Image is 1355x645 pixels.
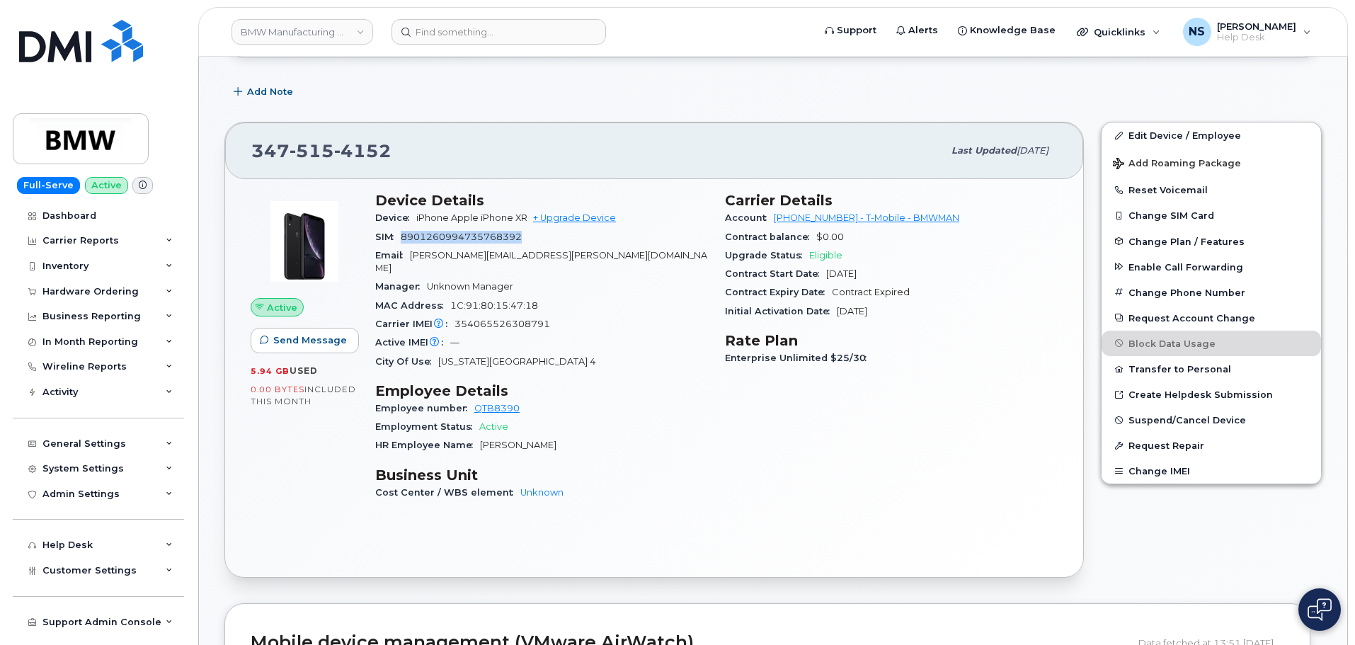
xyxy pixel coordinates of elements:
a: Edit Device / Employee [1102,122,1321,148]
span: [US_STATE][GEOGRAPHIC_DATA] 4 [438,356,596,367]
h3: Business Unit [375,467,708,484]
span: [PERSON_NAME] [1217,21,1296,32]
span: [DATE] [837,306,867,316]
span: Active [479,421,508,432]
span: Manager [375,281,427,292]
h3: Rate Plan [725,332,1058,349]
span: used [290,365,318,376]
span: Initial Activation Date [725,306,837,316]
img: image20231002-3703462-1qb80zy.jpeg [262,199,347,284]
span: Cost Center / WBS element [375,487,520,498]
span: Add Note [247,85,293,98]
span: Contract Expiry Date [725,287,832,297]
button: Add Roaming Package [1102,148,1321,177]
span: Active IMEI [375,337,450,348]
span: Contract Start Date [725,268,826,279]
button: Change IMEI [1102,458,1321,484]
button: Add Note [224,79,305,105]
a: Create Helpdesk Submission [1102,382,1321,407]
span: Employment Status [375,421,479,432]
span: Quicklinks [1094,26,1145,38]
span: Last updated [951,145,1017,156]
span: MAC Address [375,300,450,311]
button: Request Repair [1102,433,1321,458]
button: Change Phone Number [1102,280,1321,305]
span: 5.94 GB [251,366,290,376]
div: Noah Shelton [1173,18,1321,46]
span: — [450,337,459,348]
img: Open chat [1308,598,1332,621]
a: Alerts [886,16,948,45]
span: Contract balance [725,232,816,242]
span: [PERSON_NAME][EMAIL_ADDRESS][PERSON_NAME][DOMAIN_NAME] [375,250,707,273]
span: NS [1189,23,1205,40]
button: Suspend/Cancel Device [1102,407,1321,433]
span: Device [375,212,416,223]
h3: Device Details [375,192,708,209]
a: Knowledge Base [948,16,1065,45]
span: Knowledge Base [970,23,1056,38]
span: 4152 [334,140,391,161]
a: + Upgrade Device [533,212,616,223]
span: Enterprise Unlimited $25/30 [725,353,874,363]
h3: Carrier Details [725,192,1058,209]
button: Change Plan / Features [1102,229,1321,254]
span: 347 [251,140,391,161]
button: Send Message [251,328,359,353]
span: [DATE] [826,268,857,279]
a: Unknown [520,487,564,498]
span: Contract Expired [832,287,910,297]
span: [PERSON_NAME] [480,440,556,450]
span: SIM [375,232,401,242]
span: Alerts [908,23,938,38]
span: City Of Use [375,356,438,367]
span: $0.00 [816,232,844,242]
span: Account [725,212,774,223]
input: Find something... [391,19,606,45]
button: Enable Call Forwarding [1102,254,1321,280]
span: Active [267,301,297,314]
span: Upgrade Status [725,250,809,261]
span: Send Message [273,333,347,347]
span: Unknown Manager [427,281,513,292]
span: Suspend/Cancel Device [1128,415,1246,426]
button: Reset Voicemail [1102,177,1321,202]
span: Help Desk [1217,32,1296,43]
span: Carrier IMEI [375,319,454,329]
span: Add Roaming Package [1113,158,1241,171]
span: [DATE] [1017,145,1048,156]
a: BMW Manufacturing Co LLC [231,19,373,45]
span: 354065526308791 [454,319,550,329]
a: QTB8390 [474,403,520,413]
span: HR Employee Name [375,440,480,450]
span: Eligible [809,250,842,261]
button: Block Data Usage [1102,331,1321,356]
span: Enable Call Forwarding [1128,261,1243,272]
button: Request Account Change [1102,305,1321,331]
span: 1C:91:80:15:47:18 [450,300,538,311]
button: Transfer to Personal [1102,356,1321,382]
span: iPhone Apple iPhone XR [416,212,527,223]
h3: Employee Details [375,382,708,399]
span: 515 [290,140,334,161]
span: Employee number [375,403,474,413]
span: Support [837,23,876,38]
span: 0.00 Bytes [251,384,304,394]
a: [PHONE_NUMBER] - T-Mobile - BMWMAN [774,212,959,223]
div: Quicklinks [1067,18,1170,46]
a: Support [815,16,886,45]
button: Change SIM Card [1102,202,1321,228]
span: Email [375,250,410,261]
span: Change Plan / Features [1128,236,1245,246]
span: 8901260994735768392 [401,232,522,242]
